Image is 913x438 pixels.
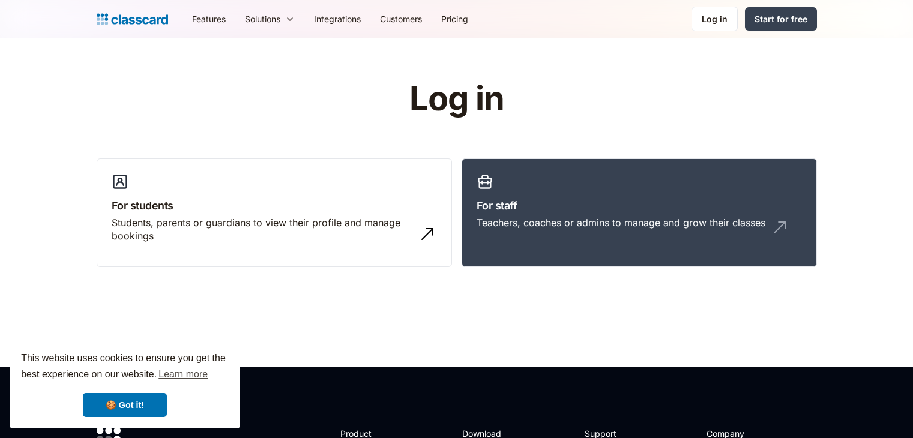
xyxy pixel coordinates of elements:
h1: Log in [266,80,647,118]
div: Solutions [235,5,304,32]
a: For staffTeachers, coaches or admins to manage and grow their classes [462,158,817,268]
a: dismiss cookie message [83,393,167,417]
a: home [97,11,168,28]
div: Solutions [245,13,280,25]
h3: For staff [477,197,802,214]
a: Features [182,5,235,32]
div: Teachers, coaches or admins to manage and grow their classes [477,216,765,229]
span: This website uses cookies to ensure you get the best experience on our website. [21,351,229,383]
div: Log in [702,13,728,25]
a: Start for free [745,7,817,31]
a: Log in [692,7,738,31]
h3: For students [112,197,437,214]
div: cookieconsent [10,340,240,428]
a: Customers [370,5,432,32]
a: learn more about cookies [157,365,209,383]
a: Pricing [432,5,478,32]
div: Start for free [755,13,807,25]
div: Students, parents or guardians to view their profile and manage bookings [112,216,413,243]
a: For studentsStudents, parents or guardians to view their profile and manage bookings [97,158,452,268]
a: Integrations [304,5,370,32]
